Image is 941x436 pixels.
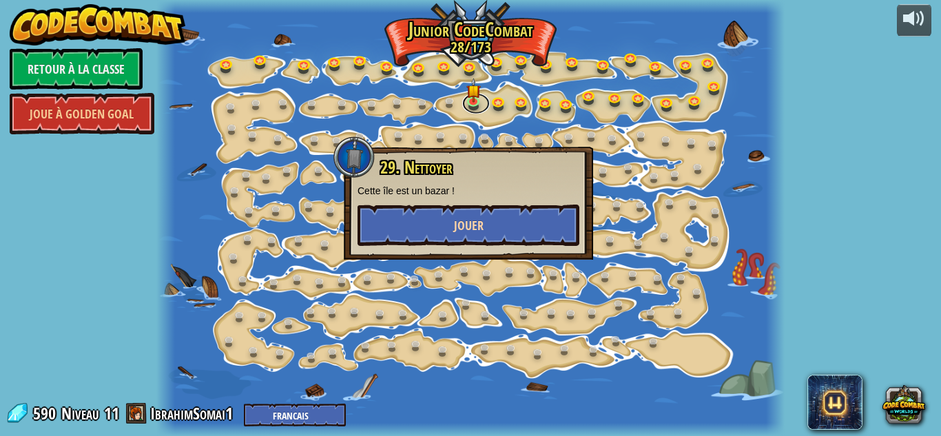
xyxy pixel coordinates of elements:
span: Jouer [454,217,484,234]
a: Joue à Golden Goal [10,93,154,134]
span: 590 [33,402,60,424]
span: 11 [104,402,119,424]
img: level-banner-started.png [466,78,481,103]
a: IbrahimSomai1 [150,402,237,424]
span: 29. Nettoyer [380,156,453,179]
span: Niveau [61,402,99,425]
a: Retour à la Classe [10,48,143,90]
button: Jouer [358,205,579,246]
img: CodeCombat - Learn how to code by playing a game [10,4,186,45]
p: Cette île est un bazar ! [358,184,579,198]
button: Ajuster le volume [897,4,931,37]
